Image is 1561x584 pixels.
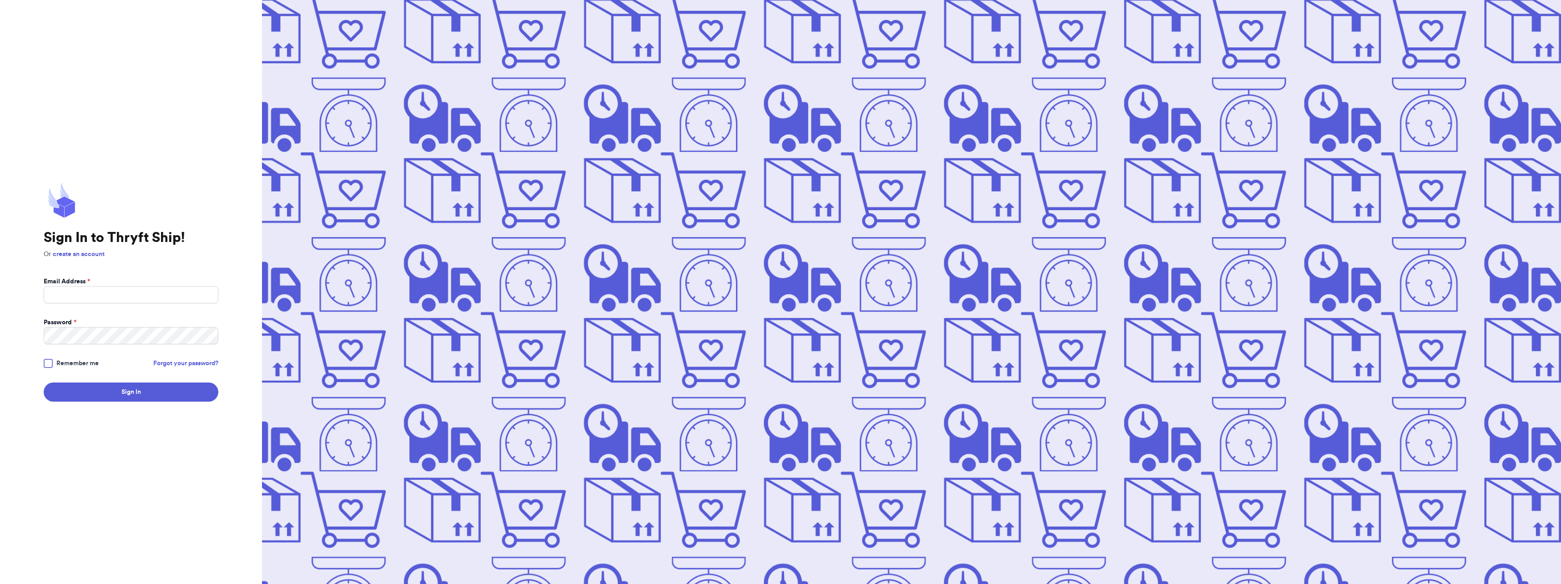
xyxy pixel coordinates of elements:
button: Sign In [44,383,218,402]
a: create an account [53,251,105,257]
p: Or [44,250,218,259]
label: Email Address [44,277,90,286]
h1: Sign In to Thryft Ship! [44,230,218,246]
span: Remember me [56,359,99,368]
a: Forgot your password? [153,359,218,368]
label: Password [44,318,76,327]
